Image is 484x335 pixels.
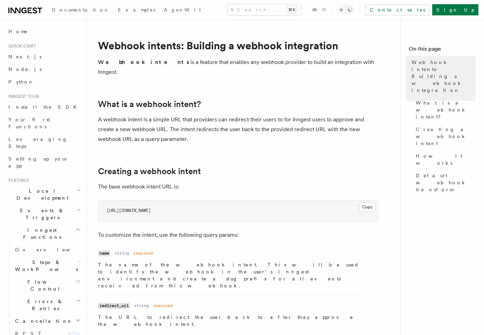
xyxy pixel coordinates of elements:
span: Features [6,178,29,183]
button: Toggle dark mode [337,6,354,14]
button: Events & Triggers [6,204,82,224]
button: Flow Control [12,276,82,295]
span: Install the SDK [8,104,81,110]
span: Steps & Workflows [12,259,78,273]
span: AgentKit [164,7,201,13]
a: Webhook intents: Building a webhook integration [409,56,476,97]
a: Python [6,76,82,88]
span: Webhook intents: Building a webhook integration [412,59,476,94]
a: Home [6,25,82,38]
span: Documentation [52,7,110,13]
button: Steps & Workflows [12,256,82,276]
span: Node.js [8,66,42,72]
span: Overview [15,247,87,252]
span: Inngest Functions [6,227,76,241]
a: Creating a webhook intent [413,123,476,150]
button: Inngest Functions [6,224,82,243]
span: Events & Triggers [6,207,76,221]
span: Setting up your app [8,156,69,169]
span: Inngest tour [6,94,39,99]
a: What is a webhook intent? [413,97,476,123]
span: Python [8,79,34,85]
a: Examples [114,2,160,19]
span: Creating a webhook intent [416,126,476,147]
button: Search...⌘K [227,4,301,15]
span: Quick start [6,43,36,49]
span: Examples [118,7,155,13]
span: Flow Control [12,278,76,292]
span: Local Development [6,187,76,201]
a: AgentKit [160,2,205,19]
a: Sign Up [432,4,478,15]
span: How it works [416,152,476,166]
span: Errors & Retries [12,298,76,312]
span: Leveraging Steps [8,136,68,149]
button: Cancellation [12,315,82,327]
span: Cancellation [12,318,73,325]
kbd: ⌘K [287,6,297,13]
button: Local Development [6,185,82,204]
a: Default webhook transform [413,169,476,196]
span: Home [8,28,28,35]
button: Errors & Retries [12,295,82,315]
a: How it works [413,150,476,169]
span: Your first Functions [8,117,50,129]
a: Your first Functions [6,113,82,133]
h4: On this page [409,45,476,56]
a: Documentation [48,2,114,19]
span: Next.js [8,54,42,59]
span: What is a webhook intent? [416,99,476,120]
a: Leveraging Steps [6,133,82,152]
a: Node.js [6,63,82,76]
a: Install the SDK [6,101,82,113]
a: Next.js [6,50,82,63]
a: Overview [12,243,82,256]
span: Default webhook transform [416,172,476,193]
a: Setting up your app [6,152,82,172]
a: Contact sales [365,4,429,15]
